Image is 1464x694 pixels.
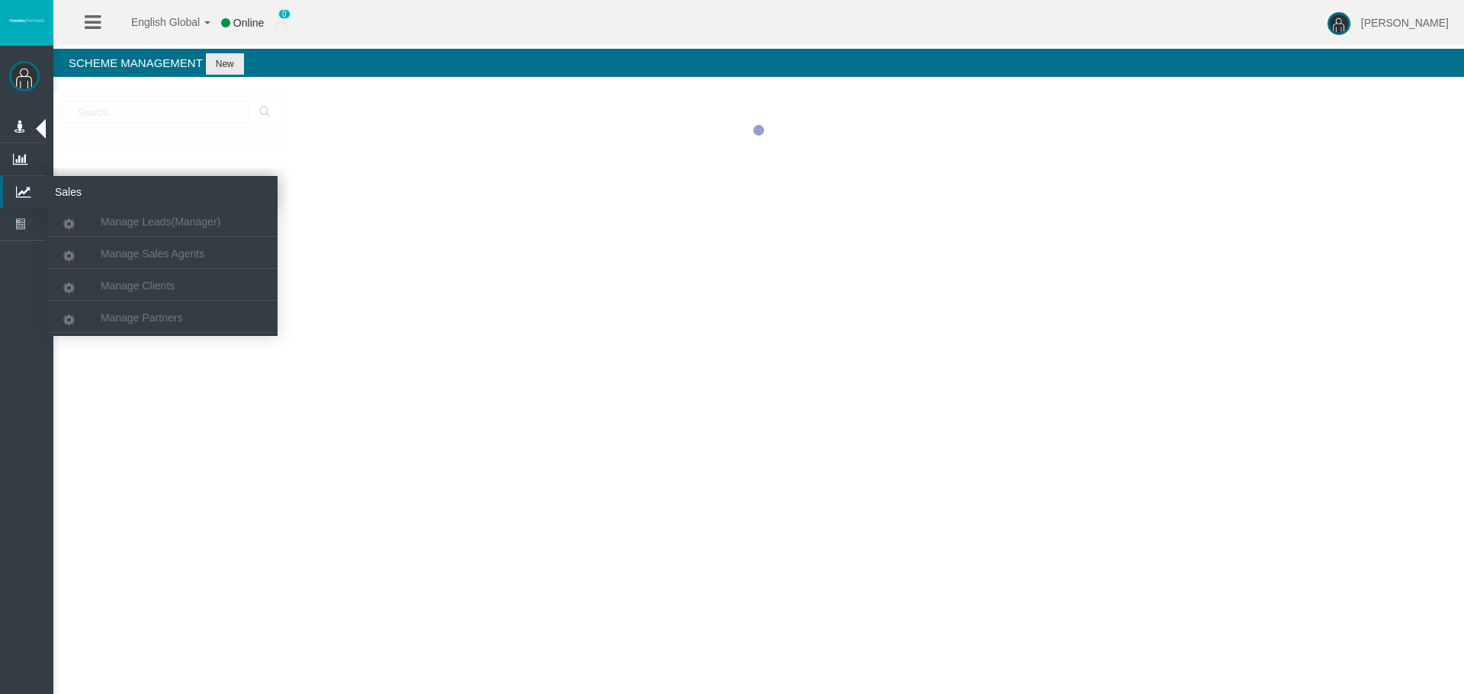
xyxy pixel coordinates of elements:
img: user_small.png [274,16,287,31]
span: Sales [43,176,193,208]
span: English Global [111,16,200,28]
a: Manage Sales Agents [49,240,278,267]
img: logo.svg [8,18,46,24]
span: Scheme Management [69,56,203,69]
button: New [206,53,244,75]
span: Manage Sales Agents [101,248,204,260]
span: Online [233,17,264,29]
span: Manage Clients [101,280,175,292]
span: [PERSON_NAME] [1361,17,1449,29]
a: Manage Leads(Manager) [49,208,278,235]
img: user-image [1328,12,1350,35]
span: 0 [278,9,291,19]
span: Manage Leads(Manager) [101,216,220,228]
a: Manage Partners [49,304,278,331]
a: Manage Clients [49,272,278,299]
span: Manage Partners [101,312,182,324]
a: Sales [3,176,278,208]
